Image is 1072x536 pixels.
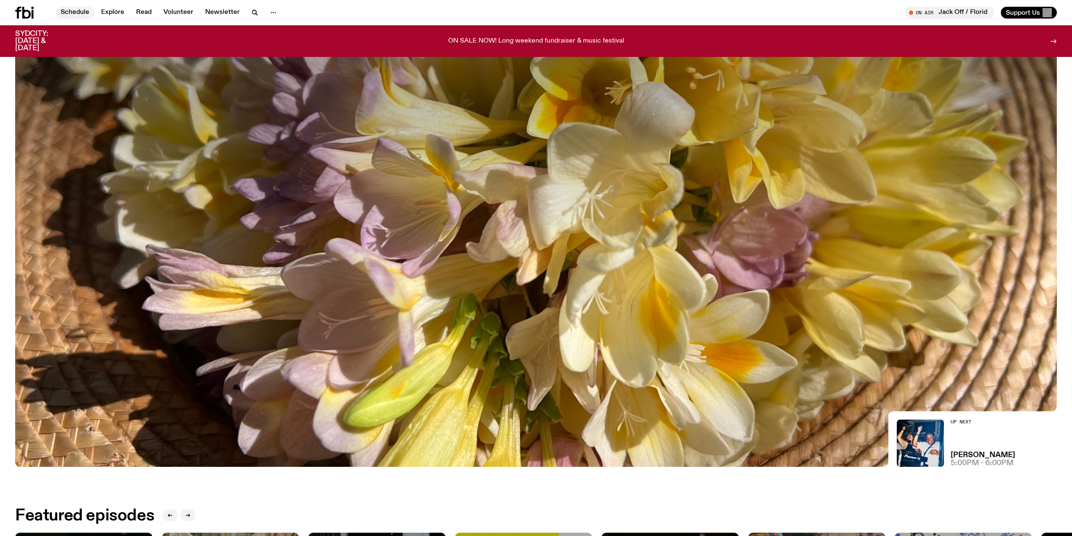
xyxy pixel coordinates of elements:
[951,460,1013,467] span: 5:00pm - 6:00pm
[96,7,129,19] a: Explore
[1001,7,1057,19] button: Support Us
[448,38,624,45] p: ON SALE NOW! Long weekend fundraiser & music festival
[951,420,1015,424] h2: Up Next
[56,7,94,19] a: Schedule
[1006,9,1040,16] span: Support Us
[131,7,157,19] a: Read
[15,508,154,523] h2: Featured episodes
[15,30,69,52] h3: SYDCITY: [DATE] & [DATE]
[905,7,994,19] button: On AirJack Off / Florid
[158,7,198,19] a: Volunteer
[200,7,245,19] a: Newsletter
[951,452,1015,459] a: [PERSON_NAME]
